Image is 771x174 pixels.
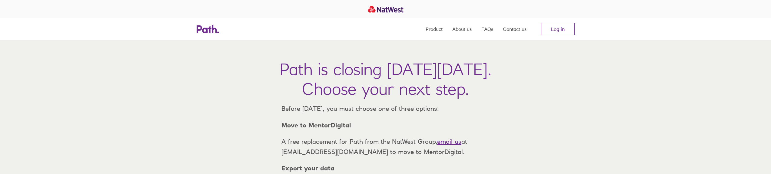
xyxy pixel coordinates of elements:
a: FAQs [481,18,493,40]
p: A free replacement for Path from the NatWest Group, at [EMAIL_ADDRESS][DOMAIN_NAME] to move to Me... [277,136,495,157]
strong: Move to MentorDigital [281,121,351,129]
a: About us [452,18,472,40]
a: Product [426,18,443,40]
p: Before [DATE], you must choose one of three options: [277,103,495,114]
a: Contact us [503,18,527,40]
h1: Path is closing [DATE][DATE]. Choose your next step. [280,59,491,99]
a: email us [437,138,461,145]
strong: Export your data [281,164,334,172]
a: Log in [541,23,575,35]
